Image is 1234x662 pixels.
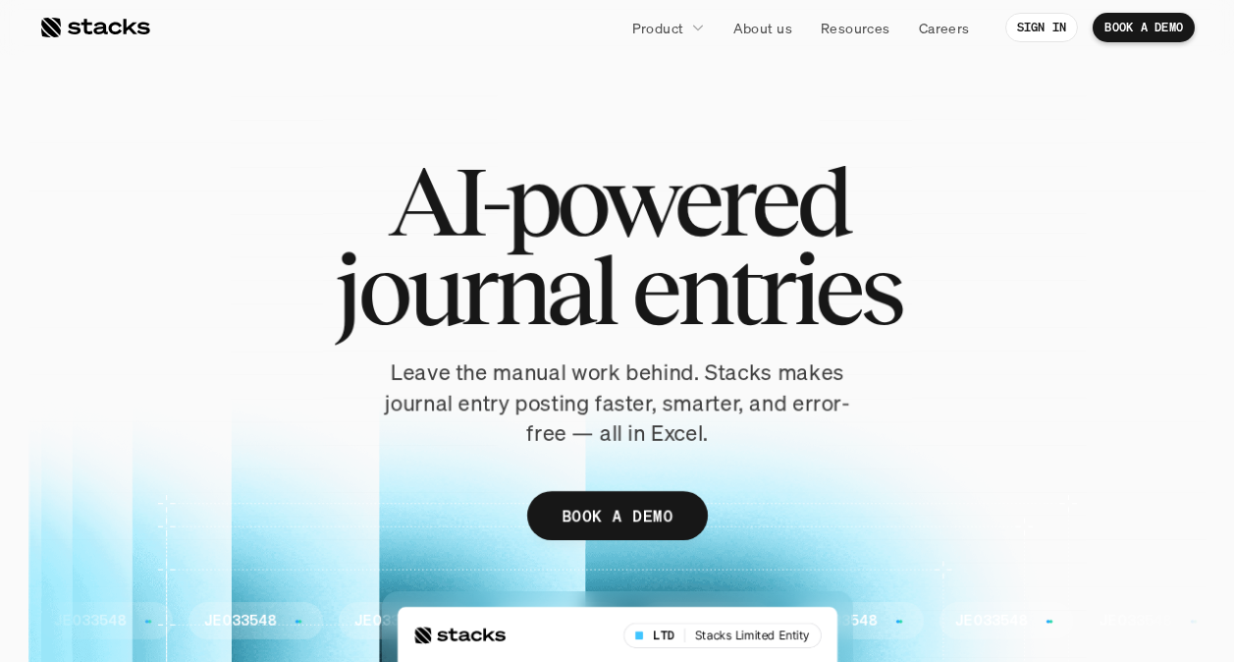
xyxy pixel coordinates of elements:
[631,246,900,334] span: entries
[809,10,902,45] a: Resources
[354,613,427,630] p: JE033548
[562,502,673,530] p: BOOK A DEMO
[54,613,127,630] p: JE033548
[388,157,847,246] span: AI-powered
[1005,13,1079,42] a: SIGN IN
[505,613,577,630] p: JE033548
[655,613,727,630] p: JE033548
[372,358,863,448] p: Leave the manual work behind. Stacks makes journal entry posting faster, smarter, and error-free ...
[955,613,1028,630] p: JE033548
[1100,613,1172,630] p: JE033548
[919,18,970,38] p: Careers
[527,491,708,540] a: BOOK A DEMO
[722,10,804,45] a: About us
[733,18,792,38] p: About us
[335,246,615,334] span: journal
[1017,21,1067,34] p: SIGN IN
[1104,21,1183,34] p: BOOK A DEMO
[204,613,277,630] p: JE033548
[821,18,890,38] p: Resources
[907,10,982,45] a: Careers
[805,613,878,630] p: JE033548
[632,18,684,38] p: Product
[1093,13,1195,42] a: BOOK A DEMO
